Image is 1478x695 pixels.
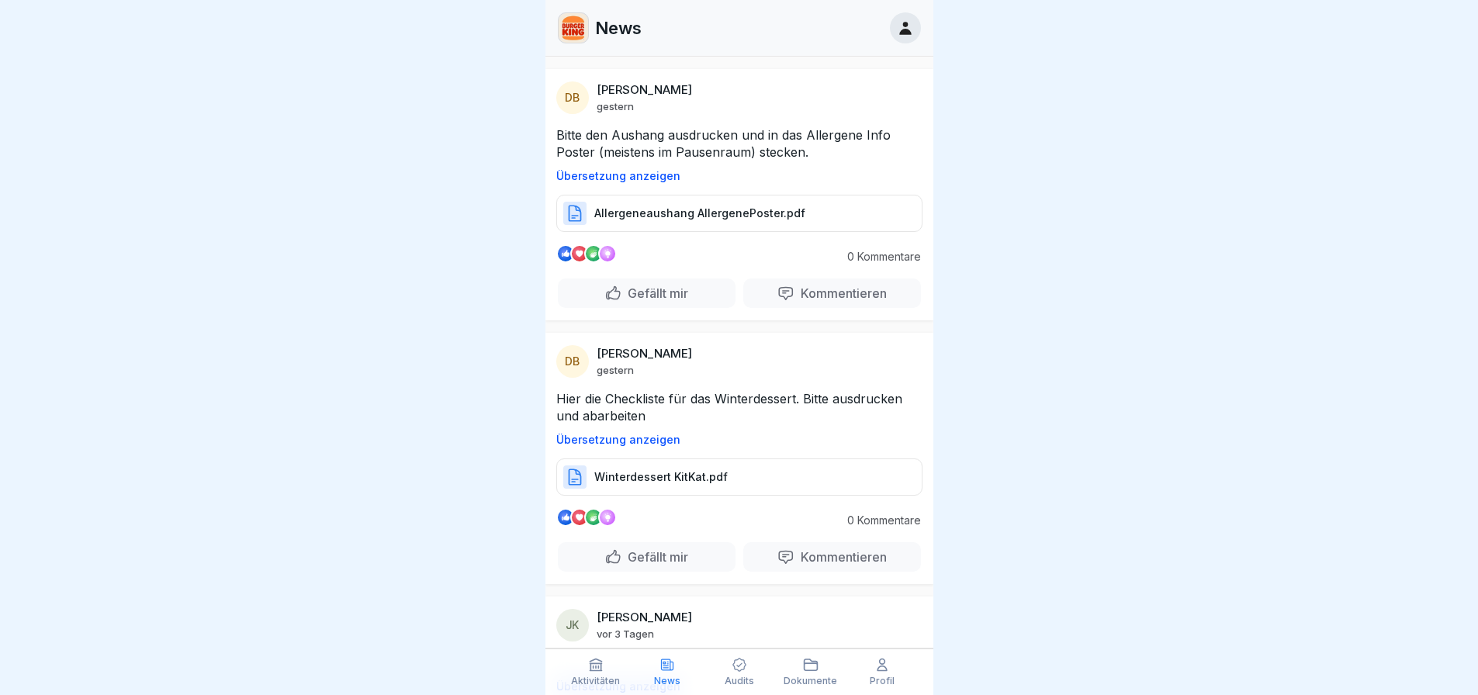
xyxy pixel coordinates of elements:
p: 0 Kommentare [836,514,921,527]
p: News [654,676,680,686]
div: DB [556,81,589,114]
p: Profil [870,676,895,686]
div: JK [556,609,589,641]
a: Allergeneaushang AllergenePoster.pdf [556,213,922,228]
p: Gefällt mir [621,549,688,565]
img: w2f18lwxr3adf3talrpwf6id.png [559,13,588,43]
p: Gefällt mir [621,285,688,301]
p: Audits [725,676,754,686]
p: Bitte den Aushang ausdrucken und in das Allergene Info Poster (meistens im Pausenraum) stecken. [556,126,922,161]
p: gestern [597,364,634,376]
p: Hier die Checkliste für das Winterdessert. Bitte ausdrucken und abarbeiten [556,390,922,424]
p: Übersetzung anzeigen [556,434,922,446]
p: vor 3 Tagen [597,628,654,640]
p: News [595,18,642,38]
p: Übersetzung anzeigen [556,170,922,182]
p: Dokumente [784,676,837,686]
p: 0 Kommentare [836,251,921,263]
p: Winterdessert KitKat.pdf [594,469,728,485]
p: [PERSON_NAME] [597,83,692,97]
p: gestern [597,100,634,112]
p: Allergeneaushang AllergenePoster.pdf [594,206,805,221]
p: Kommentieren [794,549,887,565]
a: Winterdessert KitKat.pdf [556,476,922,492]
p: Aktivitäten [571,676,620,686]
div: DB [556,345,589,378]
p: [PERSON_NAME] [597,610,692,624]
p: [PERSON_NAME] [597,347,692,361]
p: Kommentieren [794,285,887,301]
